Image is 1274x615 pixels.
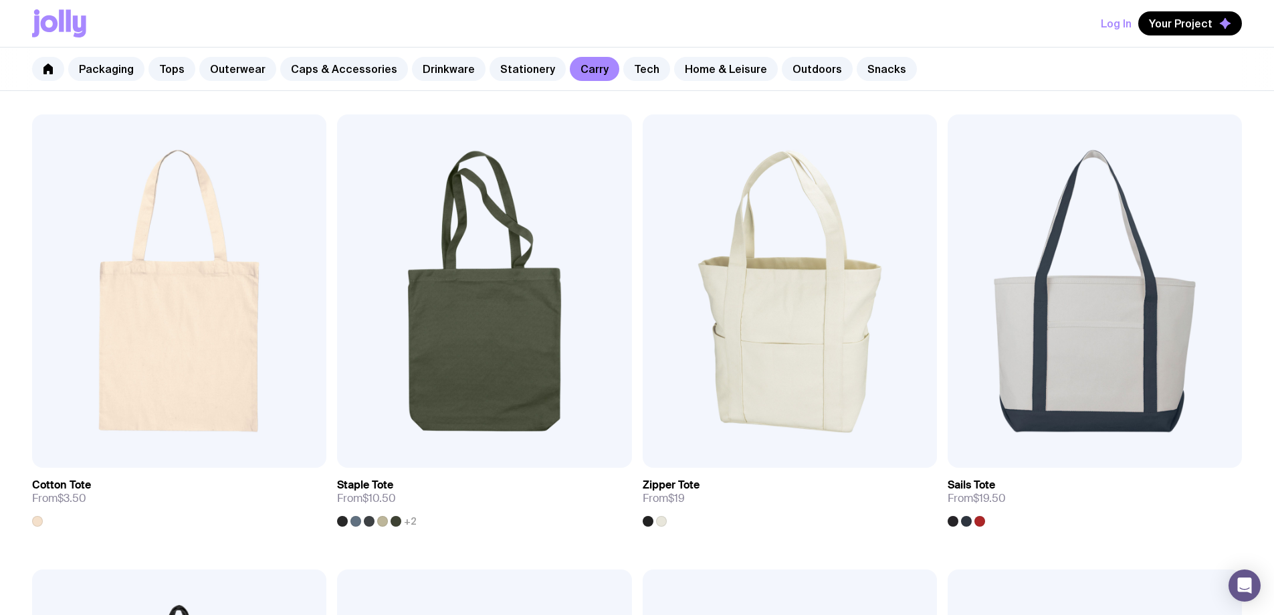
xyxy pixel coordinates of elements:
button: Your Project [1138,11,1242,35]
a: Tops [148,57,195,81]
button: Log In [1101,11,1132,35]
a: Home & Leisure [674,57,778,81]
h3: Cotton Tote [32,478,91,492]
span: $10.50 [362,491,396,505]
h3: Staple Tote [337,478,393,492]
a: Drinkware [412,57,486,81]
a: Outerwear [199,57,276,81]
a: Stationery [490,57,566,81]
span: From [337,492,396,505]
a: Sails ToteFrom$19.50 [948,468,1242,527]
a: Cotton ToteFrom$3.50 [32,468,326,527]
span: From [32,492,86,505]
span: Your Project [1149,17,1212,30]
span: +2 [404,516,417,527]
a: Packaging [68,57,144,81]
span: $19 [668,491,685,505]
a: Carry [570,57,619,81]
a: Snacks [857,57,917,81]
span: $3.50 [58,491,86,505]
span: $19.50 [973,491,1006,505]
a: Caps & Accessories [280,57,408,81]
a: Tech [623,57,670,81]
a: Zipper ToteFrom$19 [643,468,937,527]
a: Outdoors [782,57,853,81]
span: From [643,492,685,505]
h3: Sails Tote [948,478,995,492]
div: Open Intercom Messenger [1229,569,1261,602]
a: Staple ToteFrom$10.50+2 [337,468,631,527]
span: From [948,492,1006,505]
h3: Zipper Tote [643,478,700,492]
